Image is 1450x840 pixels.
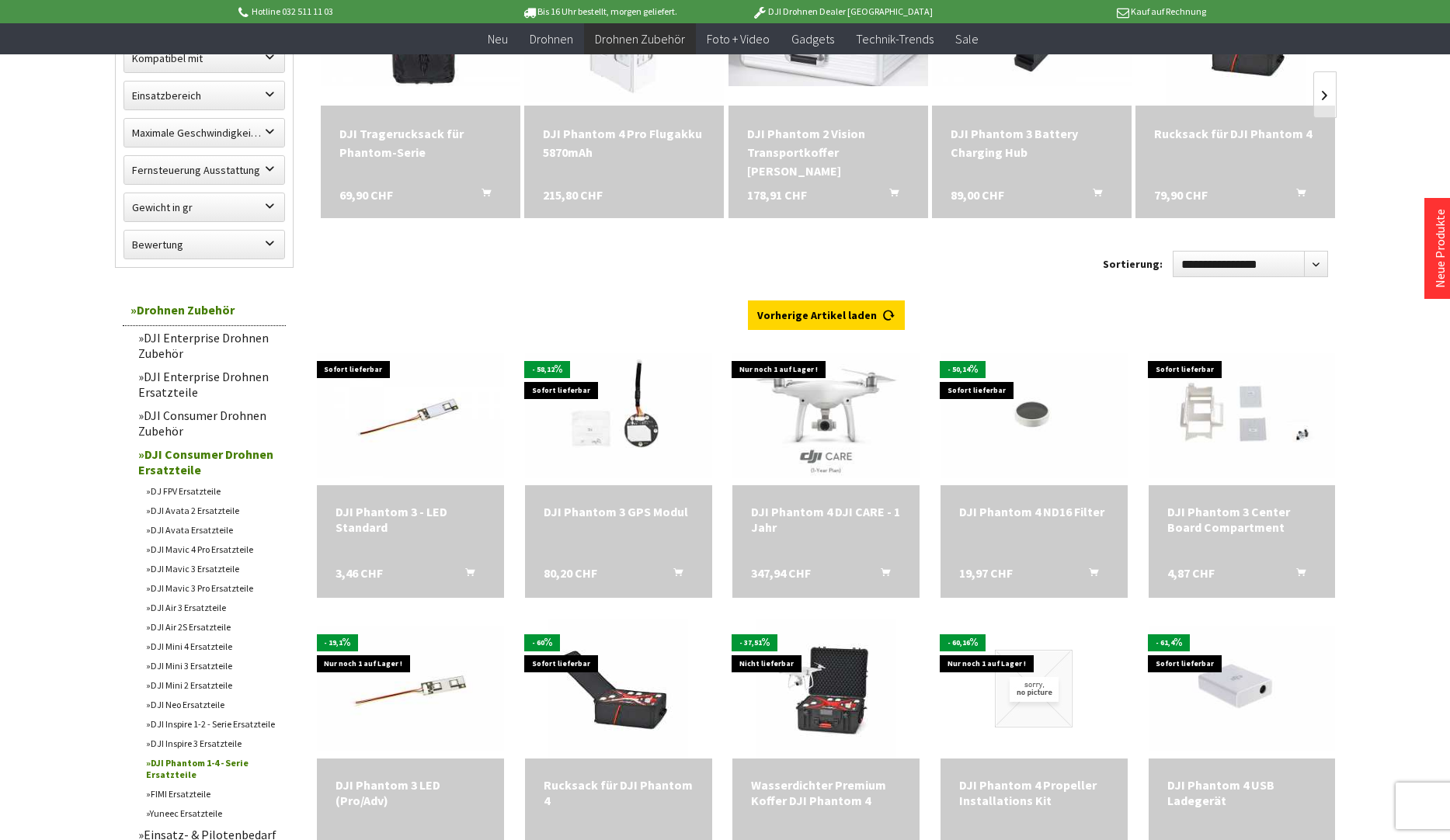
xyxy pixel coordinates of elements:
img: DJI Phantom 4 USB Ladegerät [1149,627,1336,751]
a: DJI Mini 3 Ersatzteile [138,656,286,675]
img: DJI Phantom 4 ND16 Filter [941,353,1128,478]
a: DJI Phantom 4 ND16 Filter 19,97 CHF In den Warenkorb [959,504,1109,519]
a: Foto + Video [696,23,781,55]
p: Hotline 032 511 11 03 [236,2,478,21]
div: DJI Phantom 4 ND16 Filter [959,504,1109,519]
div: DJI Phantom 4 Propeller Installations Kit [959,777,1109,808]
a: DJI Avata Ersatzteile [138,520,286,540]
a: DJI Phantom 4 Propeller Installations Kit 3,96 CHF In den Warenkorb [959,777,1109,808]
div: Rucksack für DJI Phantom 4 [544,777,694,808]
button: In den Warenkorb [1278,565,1315,585]
span: Foto + Video [707,31,770,47]
a: DJI Phantom 3 Battery Charging Hub 89,00 CHF In den Warenkorb [951,124,1113,161]
a: DJI Phantom 3 - LED Standard 3,46 CHF In den Warenkorb [336,504,485,535]
span: Neu [488,31,508,47]
span: 89,00 CHF [951,186,1004,204]
a: Rucksack für DJI Phantom 4 79,90 CHF In den Warenkorb [544,777,694,808]
span: 347,94 CHF [751,565,811,581]
img: Rucksack für DJI Phantom 4 [548,619,688,758]
span: 80,20 CHF [544,565,597,581]
span: 79,90 CHF [1154,186,1208,204]
span: 178,91 CHF [747,186,807,204]
a: DJI Mavic 3 Ersatzteile [138,559,286,578]
span: 215,80 CHF [543,186,603,204]
p: Kauf auf Rechnung [964,2,1206,21]
label: Fernsteuerung Ausstattung [124,156,284,184]
label: Gewicht in gr [124,193,284,221]
a: DJI Phantom 3 Center Board Compartment 4,87 CHF In den Warenkorb [1167,504,1317,535]
a: DJI Tragerucksack für Phantom-Serie 69,90 CHF In den Warenkorb [339,124,502,161]
img: DJI Phantom 3 LED (Pro/Adv) [317,627,504,751]
div: DJI Phantom 2 Vision Transportkoffer [PERSON_NAME] [747,124,909,180]
button: In den Warenkorb [463,186,500,206]
a: DJI Mini 2 Ersatzteile [138,675,286,695]
button: In den Warenkorb [1074,186,1111,206]
div: DJI Phantom 3 - LED Standard [336,504,485,535]
a: DJ FPV Ersatzteile [138,481,286,501]
a: DJI Phantom 2 Vision Transportkoffer [PERSON_NAME] 178,91 CHF In den Warenkorb [747,124,909,180]
label: Maximale Geschwindigkeit in km/h [124,119,284,147]
a: Sale [944,23,989,55]
div: DJI Phantom 4 Pro Flugakku 5870mAh [543,124,705,161]
div: DJI Phantom 4 DJI CARE - 1 Jahr [751,504,901,535]
a: DJI Inspire 3 Ersatzteile [138,734,286,753]
button: In den Warenkorb [871,186,908,206]
a: DJI Phantom 4 USB Ladegerät 9,94 CHF In den Warenkorb [1167,777,1317,808]
a: Vorherige Artikel laden [748,300,905,330]
label: Sortierung: [1103,252,1163,276]
button: In den Warenkorb [447,565,484,585]
div: Wasserdichter Premium Koffer DJI Phantom 4 [751,777,901,808]
span: Sale [955,31,979,47]
a: FIMI Ersatzteile [138,784,286,804]
button: In den Warenkorb [862,565,899,585]
div: DJI Phantom 4 USB Ladegerät [1167,777,1317,808]
div: DJI Phantom 3 GPS Modul [544,504,694,519]
span: 69,90 CHF [339,186,393,204]
a: DJI Mavic 4 Pro Ersatzteile [138,540,286,559]
a: DJI Consumer Drohnen Zubehör [130,404,286,443]
a: DJI Phantom 1-4 - Serie Ersatzteile [138,753,286,784]
p: Bis 16 Uhr bestellt, morgen geliefert. [478,2,721,21]
div: DJI Phantom 3 Center Board Compartment [1167,504,1317,535]
a: DJI Phantom 4 DJI CARE - 1 Jahr 347,94 CHF In den Warenkorb [751,504,901,535]
a: DJI Phantom 4 Pro Flugakku 5870mAh 215,80 CHF [543,124,705,161]
img: DJI Phantom 3 Center Board Compartment [1149,353,1336,478]
label: Kompatibel mit [124,44,284,72]
div: DJI Phantom 3 LED (Pro/Adv) [336,777,485,808]
div: DJI Phantom 3 Battery Charging Hub [951,124,1113,161]
a: DJI Enterprise Drohnen Zubehör [130,326,286,365]
a: Drohnen Zubehör [584,23,696,55]
a: DJI Avata 2 Ersatzteile [138,501,286,520]
a: DJI Inspire 1-2 - Serie Ersatzteile [138,714,286,734]
label: Bewertung [124,231,284,259]
button: In den Warenkorb [1278,186,1315,206]
a: DJI Enterprise Drohnen Ersatzteile [130,365,286,404]
span: 3,46 CHF [336,565,383,581]
a: DJI Consumer Drohnen Ersatzteile [130,443,286,481]
a: Neu [477,23,519,55]
span: Gadgets [791,31,834,47]
div: Rucksack für DJI Phantom 4 [1154,124,1316,143]
a: Wasserdichter Premium Koffer DJI Phantom 4 150,46 CHF [751,777,901,808]
a: DJI Phantom 3 LED (Pro/Adv) 4,87 CHF In den Warenkorb [336,777,485,808]
span: 19,97 CHF [959,565,1013,581]
span: Drohnen [530,31,573,47]
a: DJI Neo Ersatzteile [138,695,286,714]
a: Gadgets [781,23,845,55]
a: DJI Mini 4 Ersatzteile [138,637,286,656]
div: DJI Tragerucksack für Phantom-Serie [339,124,502,161]
span: Technik-Trends [856,31,934,47]
img: DJI Phantom 3 - LED Standard [317,353,504,478]
label: Einsatzbereich [124,82,284,109]
span: 4,87 CHF [1167,565,1215,581]
button: In den Warenkorb [1070,565,1107,585]
a: DJI Phantom 3 GPS Modul 80,20 CHF In den Warenkorb [544,504,694,519]
a: Drohnen Zubehör [123,294,286,326]
a: Drohnen [519,23,584,55]
img: DJI Phantom 4 DJI CARE - 1 Jahr [732,353,920,478]
span: Drohnen Zubehör [595,31,685,47]
a: Rucksack für DJI Phantom 4 79,90 CHF In den Warenkorb [1154,124,1316,143]
img: DJI Phantom 4 Propeller Installations Kit [995,650,1073,727]
a: DJI Air 3 Ersatzteile [138,598,286,617]
img: Wasserdichter Premium Koffer DJI Phantom 4 [756,619,896,758]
